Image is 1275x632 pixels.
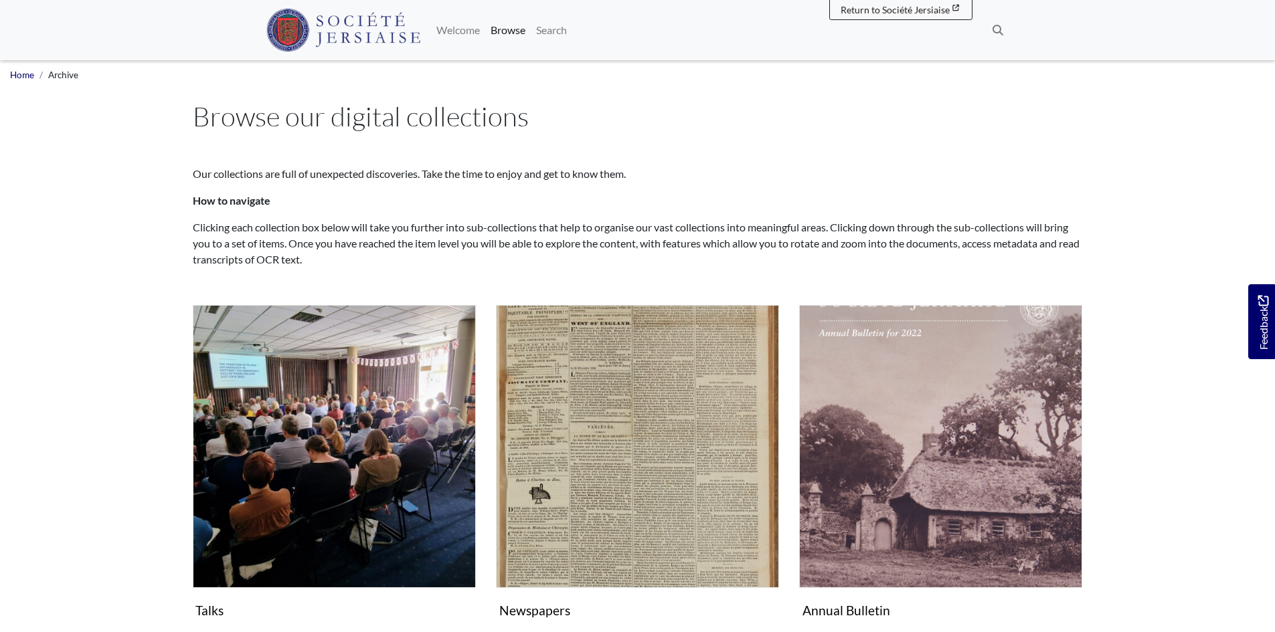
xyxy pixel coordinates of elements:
span: Feedback [1255,296,1271,350]
a: Search [531,17,572,43]
a: Welcome [431,17,485,43]
p: Our collections are full of unexpected discoveries. Take the time to enjoy and get to know them. [193,166,1083,182]
p: Clicking each collection box below will take you further into sub-collections that help to organi... [193,219,1083,268]
a: Talks Talks [193,305,476,623]
h1: Browse our digital collections [193,100,1083,132]
a: Société Jersiaise logo [266,5,421,55]
a: Newspapers Newspapers [496,305,779,623]
strong: How to navigate [193,194,270,207]
span: Archive [48,70,78,80]
img: Société Jersiaise [266,9,421,51]
a: Would you like to provide feedback? [1248,284,1275,359]
img: Talks [193,305,476,588]
img: Annual Bulletin [799,305,1082,588]
a: Home [10,70,34,80]
img: Newspapers [496,305,779,588]
a: Browse [485,17,531,43]
a: Annual Bulletin Annual Bulletin [799,305,1082,623]
span: Return to Société Jersiaise [841,4,950,15]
